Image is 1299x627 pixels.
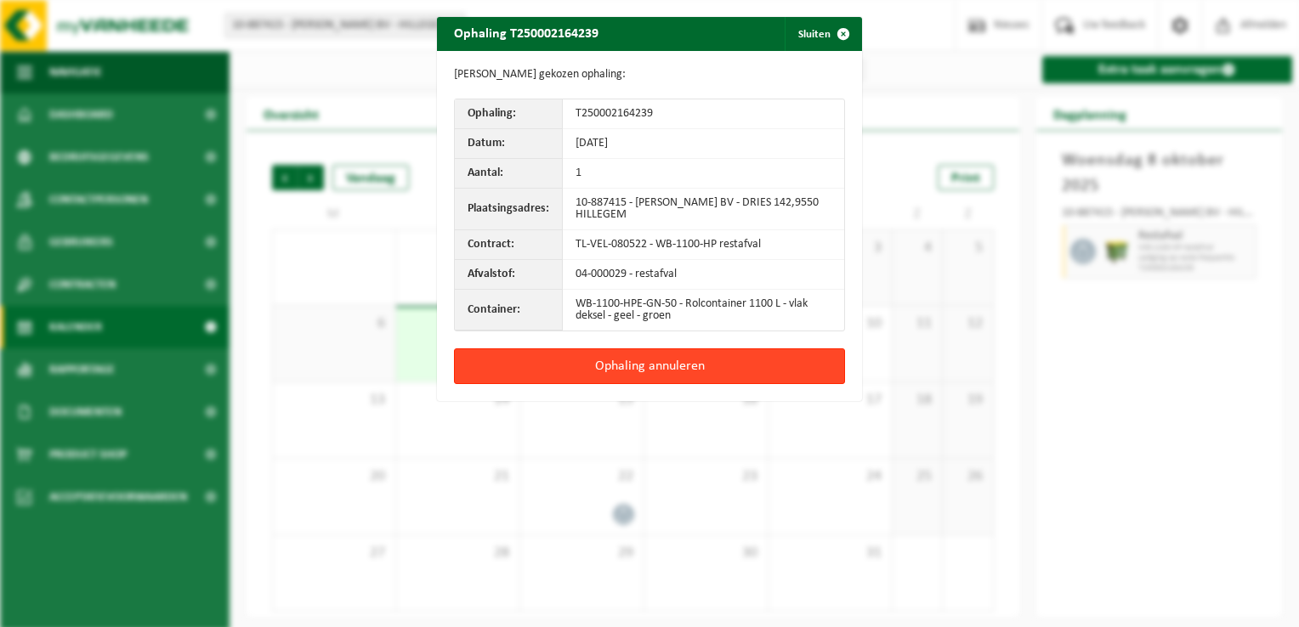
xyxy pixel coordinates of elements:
[563,230,844,260] td: TL-VEL-080522 - WB-1100-HP restafval
[563,290,844,330] td: WB-1100-HPE-GN-50 - Rolcontainer 1100 L - vlak deksel - geel - groen
[785,17,860,51] button: Sluiten
[454,348,845,384] button: Ophaling annuleren
[455,230,563,260] th: Contract:
[563,159,844,189] td: 1
[563,129,844,159] td: [DATE]
[454,68,845,82] p: [PERSON_NAME] gekozen ophaling:
[563,99,844,129] td: T250002164239
[455,129,563,159] th: Datum:
[455,290,563,330] th: Container:
[563,260,844,290] td: 04-000029 - restafval
[455,159,563,189] th: Aantal:
[455,99,563,129] th: Ophaling:
[455,189,563,230] th: Plaatsingsadres:
[563,189,844,230] td: 10-887415 - [PERSON_NAME] BV - DRIES 142,9550 HILLEGEM
[455,260,563,290] th: Afvalstof:
[437,17,615,49] h2: Ophaling T250002164239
